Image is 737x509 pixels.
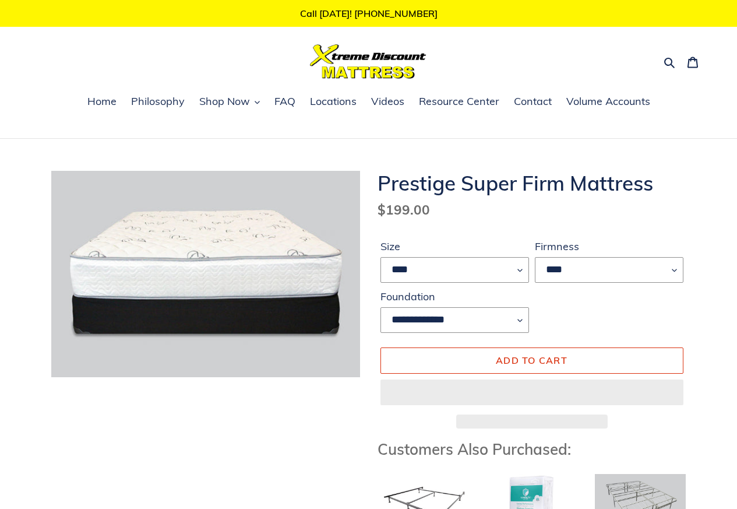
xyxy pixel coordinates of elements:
span: Contact [514,94,552,108]
a: Philosophy [125,93,191,111]
a: Contact [508,93,558,111]
span: Videos [371,94,404,108]
img: prestige-super-firm-mattress [51,171,360,377]
img: Xtreme Discount Mattress [310,44,426,79]
span: Home [87,94,117,108]
h1: Prestige Super Firm Mattress [378,171,686,195]
button: Shop Now [193,93,266,111]
span: Volume Accounts [566,94,650,108]
h3: Customers Also Purchased: [378,440,686,458]
a: FAQ [269,93,301,111]
a: Home [82,93,122,111]
a: Locations [304,93,362,111]
label: Size [380,238,529,254]
a: Videos [365,93,410,111]
a: Volume Accounts [560,93,656,111]
a: Resource Center [413,93,505,111]
span: Resource Center [419,94,499,108]
span: Philosophy [131,94,185,108]
span: FAQ [274,94,295,108]
button: Add to cart [380,347,683,373]
label: Foundation [380,289,529,304]
label: Firmness [535,238,683,254]
span: Shop Now [199,94,250,108]
span: Locations [310,94,357,108]
span: $199.00 [378,201,430,218]
span: Add to cart [496,354,567,366]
